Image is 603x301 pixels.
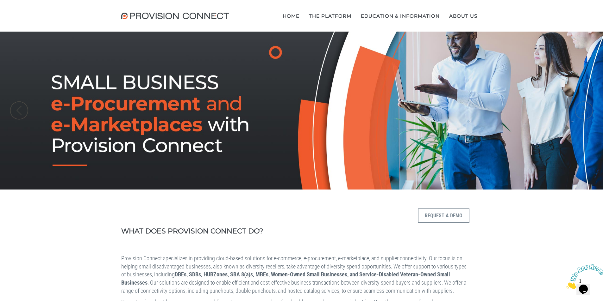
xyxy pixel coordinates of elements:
h1: WHAT DOES PROVISION CONNECT DO? [121,227,377,235]
span: 1 [3,3,5,8]
a: Request a Demo [418,228,469,234]
img: Chat attention grabber [3,3,42,27]
img: Provision Connect [121,13,232,19]
p: Provision Connect specializes in providing cloud-based solutions for e-commerce, e-procurement, e... [121,254,469,295]
b: DBEs, SDBs, HUBZones, SBA 8(a)s, MBEs, Women-Owned Small Businesses, and Service-Disabled Veteran... [121,271,450,286]
iframe: chat widget [564,262,603,292]
button: Request a Demo [418,208,469,223]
